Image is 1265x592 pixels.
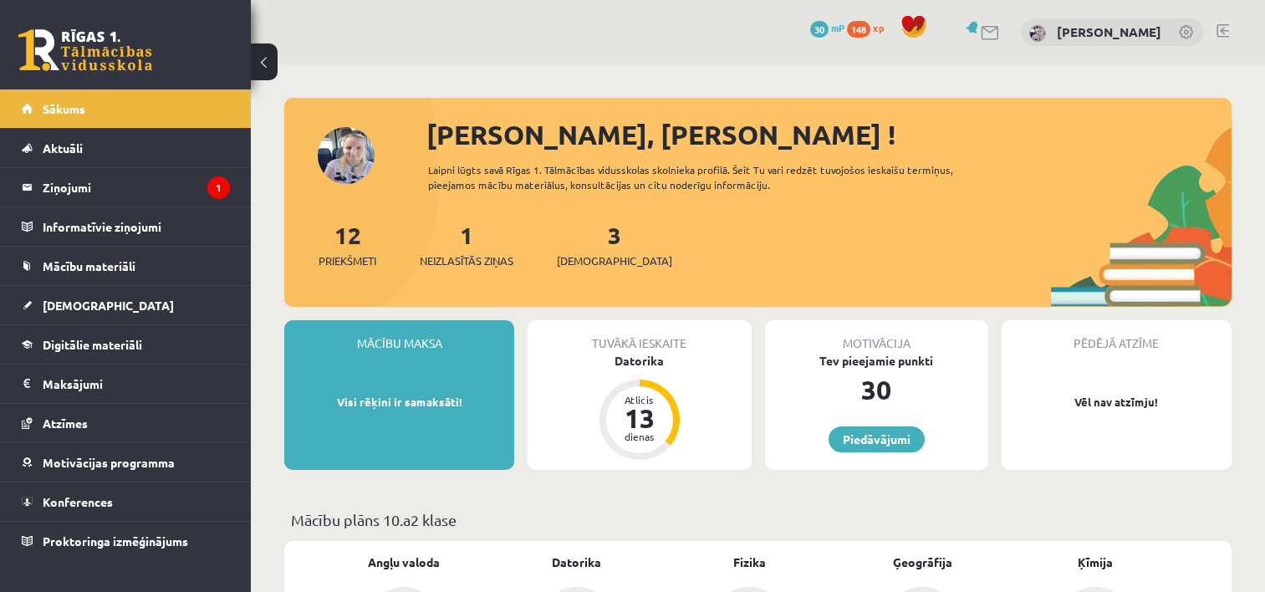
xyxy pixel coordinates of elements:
[615,431,665,441] div: dienas
[847,21,892,34] a: 148 xp
[22,207,230,246] a: Informatīvie ziņojumi
[22,89,230,128] a: Sākums
[22,129,230,167] a: Aktuāli
[528,352,751,370] div: Datorika
[733,554,766,571] a: Fizika
[22,168,230,207] a: Ziņojumi1
[319,220,376,269] a: 12Priekšmeti
[43,455,175,470] span: Motivācijas programma
[43,140,83,156] span: Aktuāli
[293,394,506,411] p: Visi rēķini ir samaksāti!
[284,320,514,352] div: Mācību maksa
[207,176,230,199] i: 1
[552,554,601,571] a: Datorika
[765,370,988,410] div: 30
[43,101,85,116] span: Sākums
[43,365,230,403] legend: Maksājumi
[1010,394,1223,411] p: Vēl nav atzīmju!
[847,21,870,38] span: 148
[428,162,997,192] div: Laipni lūgts savā Rīgas 1. Tālmācības vidusskolas skolnieka profilā. Šeit Tu vari redzēt tuvojošo...
[43,337,142,352] span: Digitālie materiāli
[765,320,988,352] div: Motivācija
[22,365,230,403] a: Maksājumi
[22,482,230,521] a: Konferences
[1029,25,1046,42] img: Kristīne Vītola
[43,258,135,273] span: Mācību materiāli
[831,21,844,34] span: mP
[43,168,230,207] legend: Ziņojumi
[528,320,751,352] div: Tuvākā ieskaite
[291,508,1225,531] p: Mācību plāns 10.a2 klase
[1078,554,1113,571] a: Ķīmija
[873,21,884,34] span: xp
[43,494,113,509] span: Konferences
[43,207,230,246] legend: Informatīvie ziņojumi
[810,21,829,38] span: 30
[43,533,188,549] span: Proktoringa izmēģinājums
[22,286,230,324] a: [DEMOGRAPHIC_DATA]
[22,325,230,364] a: Digitālie materiāli
[528,352,751,462] a: Datorika Atlicis 13 dienas
[1002,320,1232,352] div: Pēdējā atzīme
[810,21,844,34] a: 30 mP
[43,416,88,431] span: Atzīmes
[615,405,665,431] div: 13
[319,253,376,269] span: Priekšmeti
[43,298,174,313] span: [DEMOGRAPHIC_DATA]
[22,443,230,482] a: Motivācijas programma
[22,404,230,442] a: Atzīmes
[765,352,988,370] div: Tev pieejamie punkti
[829,426,925,452] a: Piedāvājumi
[893,554,952,571] a: Ģeogrāfija
[615,395,665,405] div: Atlicis
[18,29,152,71] a: Rīgas 1. Tālmācības vidusskola
[1057,23,1161,40] a: [PERSON_NAME]
[420,220,513,269] a: 1Neizlasītās ziņas
[22,247,230,285] a: Mācību materiāli
[426,115,1232,155] div: [PERSON_NAME], [PERSON_NAME] !
[420,253,513,269] span: Neizlasītās ziņas
[557,253,672,269] span: [DEMOGRAPHIC_DATA]
[368,554,440,571] a: Angļu valoda
[22,522,230,560] a: Proktoringa izmēģinājums
[557,220,672,269] a: 3[DEMOGRAPHIC_DATA]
